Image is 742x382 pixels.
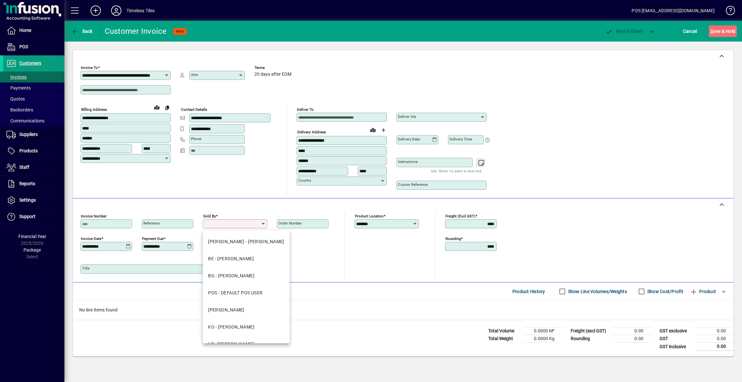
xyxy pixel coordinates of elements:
[203,319,290,336] mat-option: KO - KAREN O'NEILL
[254,66,293,70] span: Terms
[3,39,64,55] a: POS
[208,307,244,313] div: [PERSON_NAME]
[355,214,384,218] mat-label: Product location
[6,107,33,112] span: Backorders
[524,327,562,335] td: 0.0000 M³
[567,327,613,335] td: Freight (excl GST)
[695,327,734,335] td: 0.00
[70,25,94,37] button: Back
[656,343,695,351] td: GST inclusive
[709,25,737,37] button: Save & Hold
[203,214,216,218] mat-label: Sold by
[208,324,254,330] div: KO - [PERSON_NAME]
[203,267,290,284] mat-option: BG - BLAIZE GERRAND
[81,214,107,218] mat-label: Invoice number
[106,5,127,16] button: Profile
[203,233,290,250] mat-option: BJ - BARRY JOHNSTON
[19,197,36,203] span: Settings
[208,341,254,348] div: LP - [PERSON_NAME]
[485,335,524,343] td: Total Weight
[681,25,699,37] button: Cancel
[431,167,481,175] mat-hint: Use 'Enter' to start a new line
[142,236,164,241] mat-label: Payment due
[82,266,90,271] mat-label: Title
[64,25,100,37] app-page-header-button: Back
[3,127,64,143] a: Suppliers
[298,178,311,183] mat-label: Country
[656,335,695,343] td: GST
[203,301,290,319] mat-option: EJ - ELISE JOHNSTON
[208,255,254,262] div: BE - [PERSON_NAME]
[695,335,734,343] td: 0.00
[24,247,41,253] span: Package
[398,137,420,141] mat-label: Delivery date
[3,143,64,159] a: Products
[398,114,416,119] mat-label: Deliver via
[450,137,472,141] mat-label: Delivery time
[19,61,41,66] span: Customers
[203,250,290,267] mat-option: BE - BEN JOHNSTON
[683,26,697,36] span: Cancel
[710,29,713,34] span: S
[721,1,734,22] a: Knowledge Base
[3,104,64,115] a: Backorders
[613,335,651,343] td: 0.00
[203,336,290,353] mat-option: LP - LACHLAN PEARSON
[710,26,735,36] span: ave & Hold
[398,159,418,164] mat-label: Instructions
[73,300,734,320] div: No line items found
[690,286,716,297] span: Product
[3,23,64,39] a: Home
[19,165,29,170] span: Staff
[19,148,38,153] span: Products
[208,290,263,296] div: POS - DEFAULT POS USER
[398,182,428,187] mat-label: Courier Reference
[6,74,27,80] span: Invoices
[254,72,291,77] span: 20 days after EOM
[6,118,44,123] span: Communications
[3,115,64,126] a: Communications
[445,236,461,241] mat-label: Rounding
[3,72,64,82] a: Invoices
[19,132,38,137] span: Suppliers
[3,209,64,225] a: Support
[368,125,378,135] a: View on map
[6,85,31,91] span: Payments
[19,214,35,219] span: Support
[510,286,548,297] button: Product History
[445,214,475,218] mat-label: Freight (excl GST)
[18,234,46,239] span: Financial Year
[567,288,627,295] label: Show Line Volumes/Weights
[19,181,35,186] span: Reports
[3,159,64,176] a: Staff
[605,29,642,34] span: ost & Email
[143,221,160,225] mat-label: Reference
[3,93,64,104] a: Quotes
[646,288,683,295] label: Show Cost/Profit
[613,327,651,335] td: 0.00
[71,29,93,34] span: Back
[152,102,162,112] a: View on map
[616,29,619,34] span: P
[524,335,562,343] td: 0.0000 Kg
[602,25,645,37] button: Post & Email
[632,5,715,16] div: POS [EMAIL_ADDRESS][DOMAIN_NAME]
[176,29,184,33] span: NEW
[208,272,254,279] div: BG - [PERSON_NAME]
[695,343,734,351] td: 0.00
[19,44,28,49] span: POS
[127,5,155,16] div: Timeless Tiles
[81,65,98,70] mat-label: Invoice To
[656,327,695,335] td: GST exclusive
[81,236,101,241] mat-label: Invoice date
[203,284,290,301] mat-option: POS - DEFAULT POS USER
[279,221,302,225] mat-label: Order number
[162,102,172,113] button: Copy to Delivery address
[191,72,198,77] mat-label: Attn
[567,335,613,343] td: Rounding
[378,125,388,135] button: Choose address
[512,286,545,297] span: Product History
[3,176,64,192] a: Reports
[3,192,64,208] a: Settings
[208,238,284,245] div: [PERSON_NAME] - [PERSON_NAME]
